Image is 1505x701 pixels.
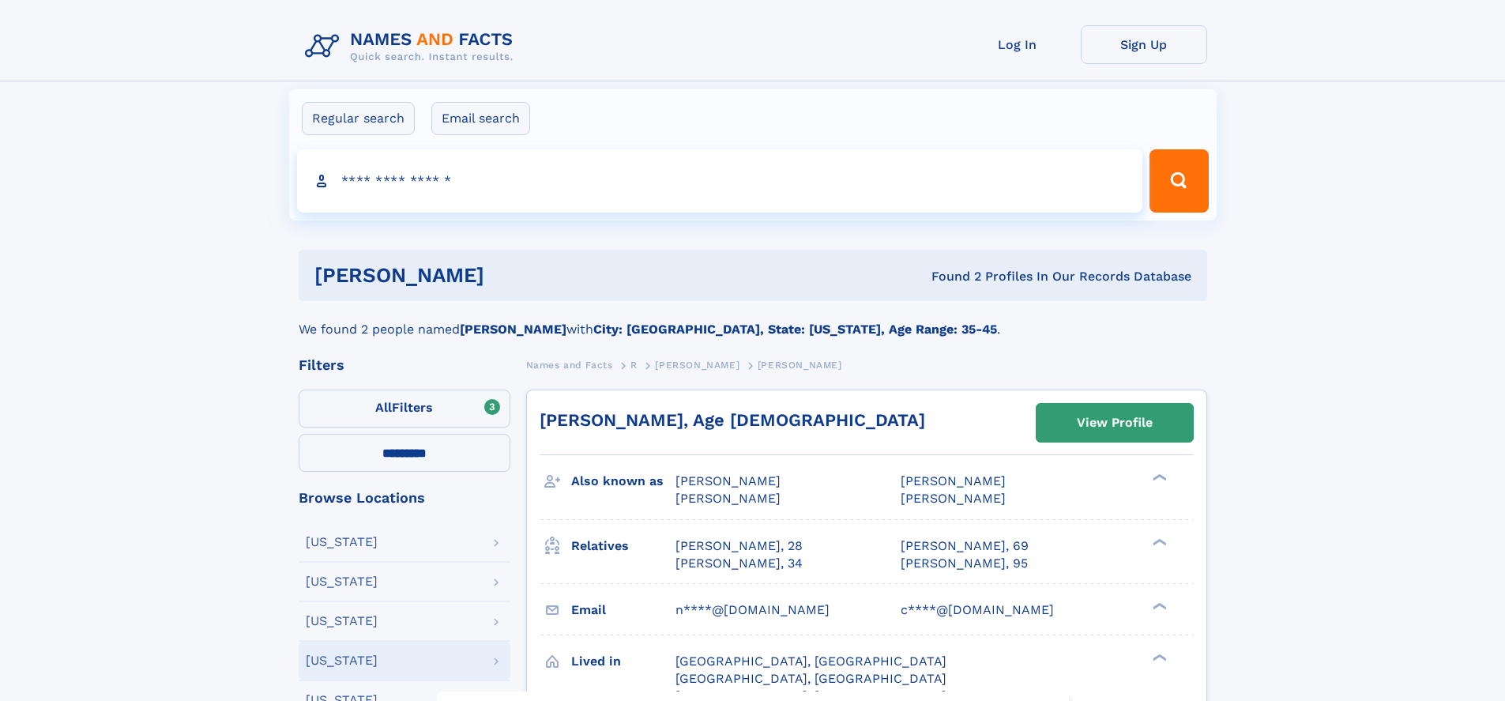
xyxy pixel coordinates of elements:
[1037,404,1193,442] a: View Profile
[630,355,638,375] a: R
[571,597,675,624] h3: Email
[901,555,1028,572] a: [PERSON_NAME], 95
[630,360,638,371] span: R
[299,491,510,505] div: Browse Locations
[571,648,675,675] h3: Lived in
[460,322,566,337] b: [PERSON_NAME]
[675,537,803,555] a: [PERSON_NAME], 28
[901,537,1029,555] a: [PERSON_NAME], 69
[306,575,378,588] div: [US_STATE]
[571,533,675,560] h3: Relatives
[1149,537,1168,547] div: ❯
[655,355,739,375] a: [PERSON_NAME]
[954,25,1081,64] a: Log In
[314,266,708,285] h1: [PERSON_NAME]
[306,536,378,548] div: [US_STATE]
[675,654,946,669] span: [GEOGRAPHIC_DATA], [GEOGRAPHIC_DATA]
[675,671,946,686] span: [GEOGRAPHIC_DATA], [GEOGRAPHIC_DATA]
[593,322,997,337] b: City: [GEOGRAPHIC_DATA], State: [US_STATE], Age Range: 35-45
[1149,601,1168,611] div: ❯
[655,360,739,371] span: [PERSON_NAME]
[299,25,526,68] img: Logo Names and Facts
[540,410,925,430] a: [PERSON_NAME], Age [DEMOGRAPHIC_DATA]
[675,473,781,488] span: [PERSON_NAME]
[302,102,415,135] label: Regular search
[675,555,803,572] a: [PERSON_NAME], 34
[1081,25,1207,64] a: Sign Up
[1149,652,1168,662] div: ❯
[306,654,378,667] div: [US_STATE]
[571,468,675,495] h3: Also known as
[306,615,378,628] div: [US_STATE]
[901,473,1006,488] span: [PERSON_NAME]
[375,400,392,415] span: All
[1149,473,1168,483] div: ❯
[299,301,1207,339] div: We found 2 people named with .
[297,149,1143,213] input: search input
[758,360,842,371] span: [PERSON_NAME]
[1077,405,1153,441] div: View Profile
[1149,149,1208,213] button: Search Button
[708,268,1191,285] div: Found 2 Profiles In Our Records Database
[901,491,1006,506] span: [PERSON_NAME]
[526,355,613,375] a: Names and Facts
[431,102,530,135] label: Email search
[299,358,510,372] div: Filters
[675,491,781,506] span: [PERSON_NAME]
[299,390,510,428] label: Filters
